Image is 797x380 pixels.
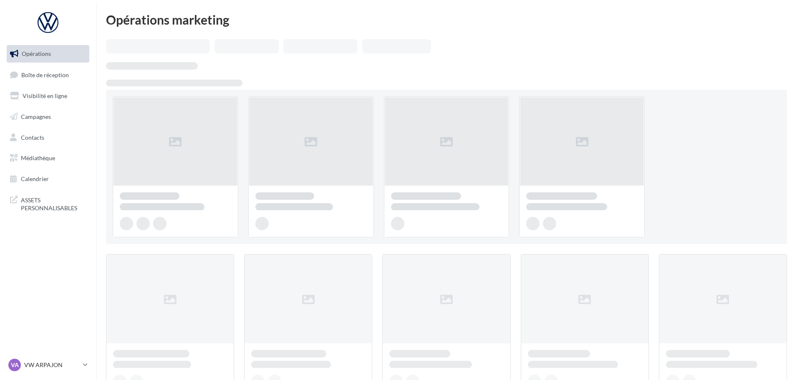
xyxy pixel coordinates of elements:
[5,45,91,63] a: Opérations
[21,113,51,120] span: Campagnes
[5,108,91,126] a: Campagnes
[21,133,44,141] span: Contacts
[106,13,787,26] div: Opérations marketing
[11,361,19,369] span: VA
[24,361,80,369] p: VW ARPAJON
[23,92,67,99] span: Visibilité en ligne
[21,154,55,161] span: Médiathèque
[5,129,91,146] a: Contacts
[5,149,91,167] a: Médiathèque
[7,357,89,373] a: VA VW ARPAJON
[5,87,91,105] a: Visibilité en ligne
[5,66,91,84] a: Boîte de réception
[21,71,69,78] span: Boîte de réception
[21,194,86,212] span: ASSETS PERSONNALISABLES
[5,170,91,188] a: Calendrier
[21,175,49,182] span: Calendrier
[22,50,51,57] span: Opérations
[5,191,91,216] a: ASSETS PERSONNALISABLES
